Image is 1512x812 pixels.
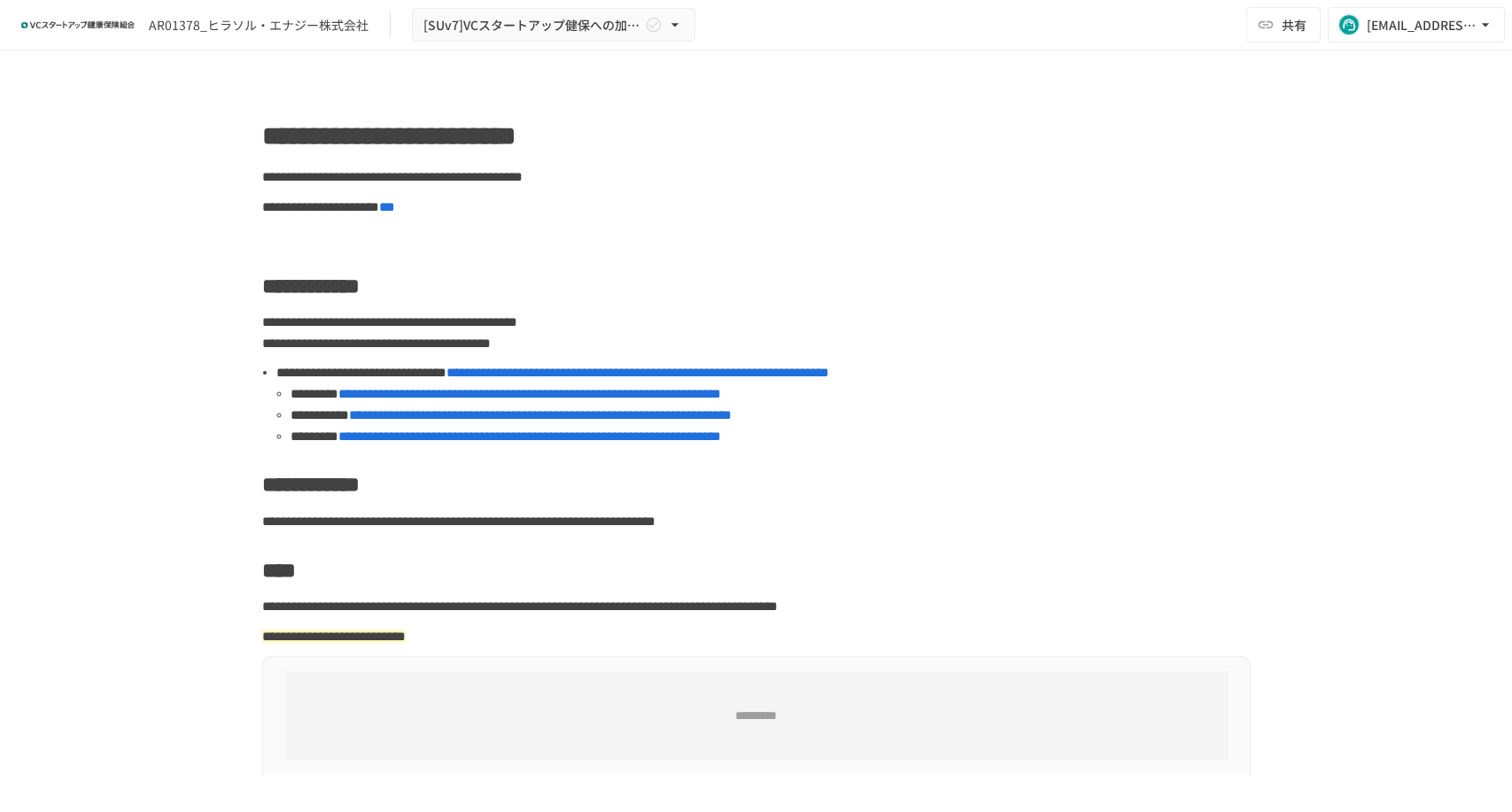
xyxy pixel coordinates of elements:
[1282,15,1307,35] span: 共有
[412,8,695,43] button: [SUv7]VCスタートアップ健保への加入申請手続き
[1246,7,1321,43] button: 共有
[21,11,135,39] img: ZDfHsVrhrXUoWEWGWYf8C4Fv4dEjYTEDCNvmL73B7ox
[1328,7,1505,43] button: [EMAIL_ADDRESS][DOMAIN_NAME]
[1367,14,1477,36] div: [EMAIL_ADDRESS][DOMAIN_NAME]
[423,14,641,36] span: [SUv7]VCスタートアップ健保への加入申請手続き
[149,16,368,35] div: AR01378_ヒラソル・エナジー株式会社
